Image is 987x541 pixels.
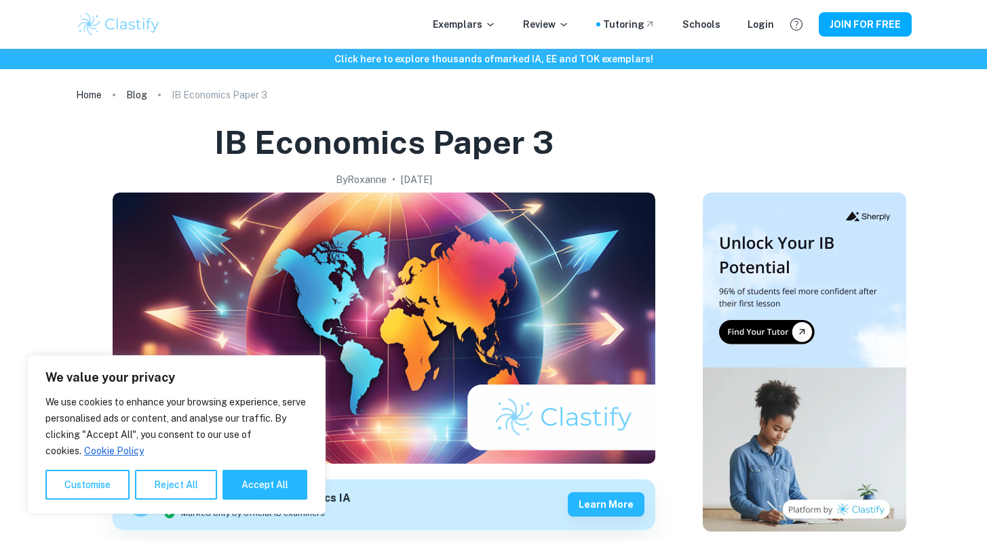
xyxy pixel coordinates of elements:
h2: [DATE] [401,172,432,187]
img: IB Economics Paper 3 cover image [113,193,655,464]
p: We value your privacy [45,369,307,386]
button: JOIN FOR FREE [819,12,912,37]
button: Help and Feedback [785,13,808,36]
button: Learn more [568,492,644,517]
h6: Click here to explore thousands of marked IA, EE and TOK exemplars ! [3,52,984,66]
h2: By Roxanne [336,172,387,187]
p: Exemplars [433,17,496,32]
a: Tutoring [603,17,655,32]
a: Get feedback on yourEconomics IAMarked only by official IB examinersLearn more [113,479,655,530]
a: Schools [682,17,720,32]
p: • [392,172,395,187]
button: Reject All [135,470,217,500]
a: Login [748,17,774,32]
a: Blog [126,85,147,104]
img: Clastify logo [76,11,162,38]
p: IB Economics Paper 3 [172,87,267,102]
img: Thumbnail [703,193,906,532]
p: Review [523,17,569,32]
div: We value your privacy [27,355,326,514]
a: Cookie Policy [83,445,144,457]
button: Accept All [222,470,307,500]
p: We use cookies to enhance your browsing experience, serve personalised ads or content, and analys... [45,394,307,459]
button: Customise [45,470,130,500]
h1: IB Economics Paper 3 [214,121,554,164]
a: Home [76,85,102,104]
